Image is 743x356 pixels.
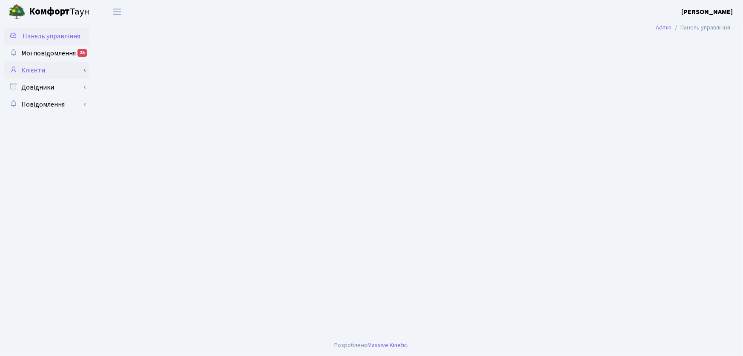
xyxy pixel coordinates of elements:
[335,341,409,350] div: Розроблено .
[77,49,87,57] div: 25
[23,32,80,41] span: Панель управління
[656,23,671,32] a: Admin
[4,79,89,96] a: Довідники
[671,23,730,32] li: Панель управління
[4,45,89,62] a: Мої повідомлення25
[368,341,407,350] a: Massive Kinetic
[9,3,26,20] img: logo.png
[29,5,70,18] b: Комфорт
[4,96,89,113] a: Повідомлення
[681,7,733,17] a: [PERSON_NAME]
[106,5,128,19] button: Переключити навігацію
[29,5,89,19] span: Таун
[4,62,89,79] a: Клієнти
[21,49,76,58] span: Мої повідомлення
[643,19,743,37] nav: breadcrumb
[4,28,89,45] a: Панель управління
